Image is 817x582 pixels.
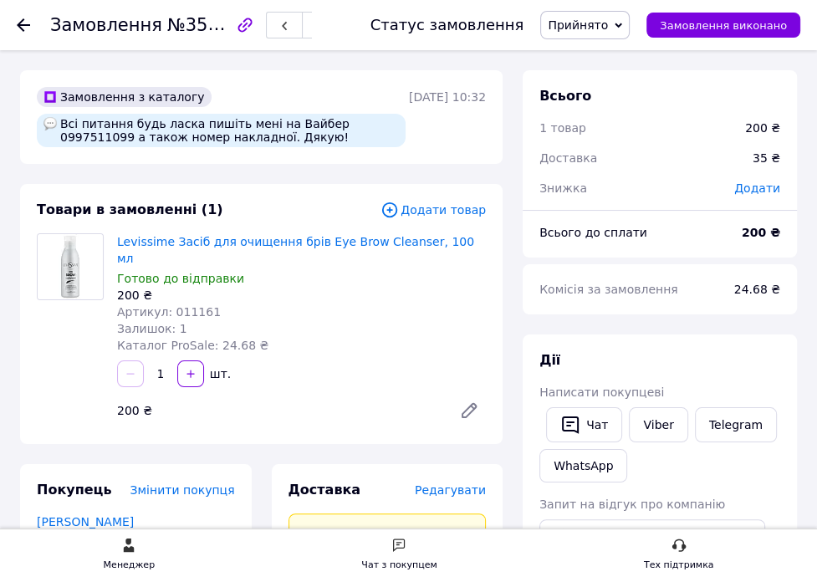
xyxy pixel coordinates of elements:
div: Всі питання будь ласка пишіть мені на Вайбер 0997511099 а також номер накладної. Дякую! [37,114,406,147]
div: шт. [206,365,232,382]
span: Змінити покупця [130,483,235,497]
span: Замовлення виконано [660,19,787,32]
time: [DATE] 10:32 [409,90,486,104]
b: 200 ₴ [742,226,780,239]
a: Viber [629,407,687,442]
span: Дії [539,352,560,368]
img: :speech_balloon: [43,117,57,130]
span: Комісія за замовлення [539,283,678,296]
span: Доставка [539,151,597,165]
div: Статус замовлення [370,17,524,33]
a: Telegram [695,407,777,442]
div: Повернутися назад [17,17,30,33]
button: Замовлення виконано [646,13,800,38]
div: Тех підтримка [644,557,714,574]
span: Редагувати [415,483,486,497]
span: Покупець [37,482,112,498]
span: Всього до сплати [539,226,647,239]
span: Всього [539,88,591,104]
button: Чат [546,407,622,442]
div: Замовлення з каталогу [37,87,212,107]
span: Додати [734,181,780,195]
span: Артикул: 011161 [117,305,221,319]
span: Замовлення [50,15,162,35]
span: Запит на відгук про компанію [539,498,725,511]
span: Прийнято [548,18,608,32]
div: Менеджер [104,557,155,574]
span: Каталог ProSale: 24.68 ₴ [117,339,268,352]
span: №356833630 [167,14,286,35]
a: [PERSON_NAME] [37,515,134,528]
span: Доставка [289,482,361,498]
span: Готово до відправки [117,272,244,285]
span: Написати покупцеві [539,385,664,399]
div: 200 ₴ [745,120,780,136]
span: Знижка [539,181,587,195]
img: Levissime Засіб для очищення брів Eye Brow Cleanser, 100 мл [38,234,103,299]
span: 24.68 ₴ [734,283,780,296]
span: Додати товар [380,201,486,219]
span: 1 товар [539,121,586,135]
div: 200 ₴ [110,399,446,422]
div: Чат з покупцем [361,557,437,574]
div: 35 ₴ [743,140,790,176]
span: Залишок: 1 [117,322,187,335]
a: Редагувати [452,394,486,427]
button: Скопіювати запит на відгук [539,519,765,554]
div: 200 ₴ [117,287,486,304]
a: Levissime Засіб для очищення брів Eye Brow Cleanser, 100 мл [117,235,474,265]
a: WhatsApp [539,449,627,482]
span: Товари в замовленні (1) [37,202,223,217]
